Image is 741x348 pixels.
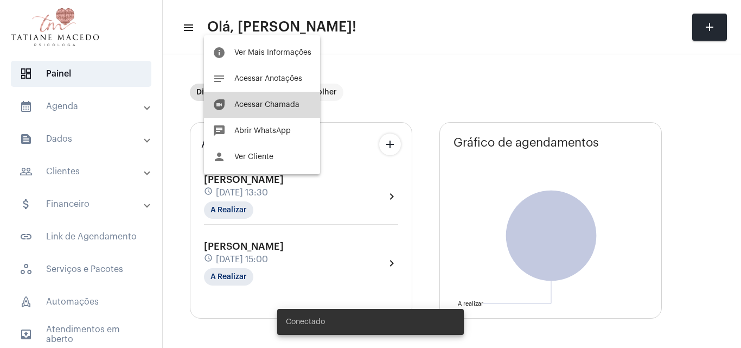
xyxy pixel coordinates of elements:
span: Ver Cliente [234,153,273,161]
span: Ver Mais Informações [234,49,311,56]
mat-icon: person [213,150,226,163]
span: Acessar Anotações [234,75,302,83]
span: Abrir WhatsApp [234,127,291,135]
span: Acessar Chamada [234,101,299,109]
mat-icon: duo [213,98,226,111]
mat-icon: chat [213,124,226,137]
mat-icon: info [213,46,226,59]
mat-icon: notes [213,72,226,85]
